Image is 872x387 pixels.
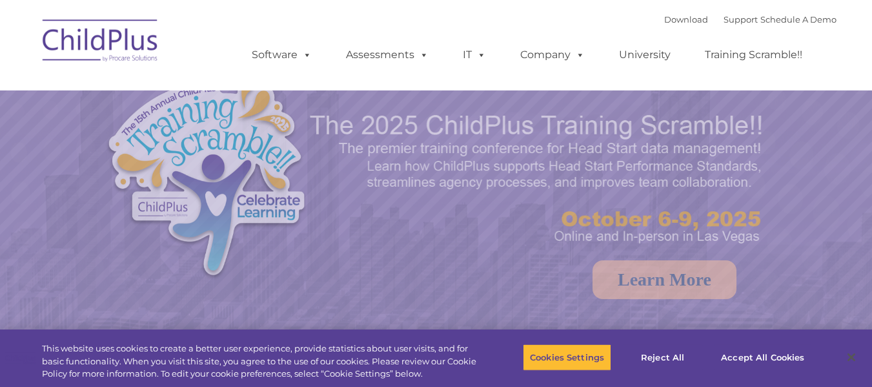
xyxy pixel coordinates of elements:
a: Assessments [333,42,441,68]
a: Support [724,14,758,25]
a: Schedule A Demo [760,14,837,25]
a: Download [664,14,708,25]
a: University [606,42,684,68]
a: Company [507,42,598,68]
button: Reject All [622,344,703,371]
a: IT [450,42,499,68]
a: Learn More [593,260,736,299]
a: Software [239,42,325,68]
button: Accept All Cookies [714,344,811,371]
button: Close [837,343,866,371]
img: ChildPlus by Procare Solutions [36,10,165,75]
a: Training Scramble!! [692,42,815,68]
div: This website uses cookies to create a better user experience, provide statistics about user visit... [42,342,480,381]
button: Cookies Settings [523,344,611,371]
font: | [664,14,837,25]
